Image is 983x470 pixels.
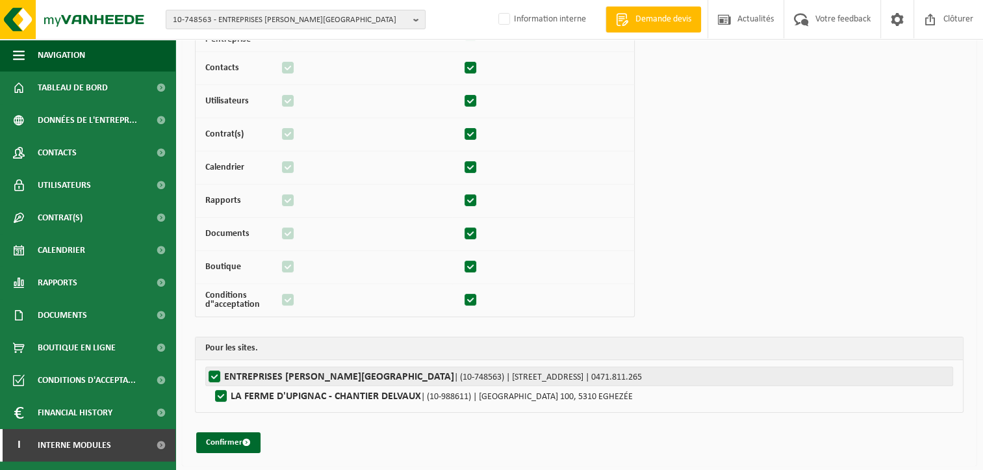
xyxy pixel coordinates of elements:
[205,96,249,106] strong: Utilisateurs
[212,386,640,406] label: LA FERME D'UPIGNAC - CHANTIER DELVAUX
[38,137,77,169] span: Contacts
[205,262,241,272] strong: Boutique
[496,10,586,29] label: Information interne
[205,291,260,309] strong: Conditions d"acceptation
[38,169,91,202] span: Utilisateurs
[38,39,85,72] span: Navigation
[421,392,633,402] span: | (10-988611) | [GEOGRAPHIC_DATA] 100, 5310 EGHEZÉE
[173,10,408,30] span: 10-748563 - ENTREPRISES [PERSON_NAME][GEOGRAPHIC_DATA]
[632,13,695,26] span: Demande devis
[38,332,116,364] span: Boutique en ligne
[205,129,244,139] strong: Contrat(s)
[38,234,85,267] span: Calendrier
[38,202,83,234] span: Contrat(s)
[196,337,963,360] th: Pour les sites.
[205,229,249,239] strong: Documents
[38,72,108,104] span: Tableau de bord
[196,432,261,453] button: Confirmer
[606,7,701,33] a: Demande devis
[38,267,77,299] span: Rapports
[38,397,112,429] span: Financial History
[205,367,953,386] label: ENTREPRISES [PERSON_NAME][GEOGRAPHIC_DATA]
[38,299,87,332] span: Documents
[13,429,25,462] span: I
[166,10,426,29] button: 10-748563 - ENTREPRISES [PERSON_NAME][GEOGRAPHIC_DATA]
[38,429,111,462] span: Interne modules
[205,63,239,73] strong: Contacts
[38,364,136,397] span: Conditions d'accepta...
[454,372,642,382] span: | (10-748563) | [STREET_ADDRESS] | 0471.811.265
[205,163,244,172] strong: Calendrier
[205,196,241,205] strong: Rapports
[38,104,137,137] span: Données de l'entrepr...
